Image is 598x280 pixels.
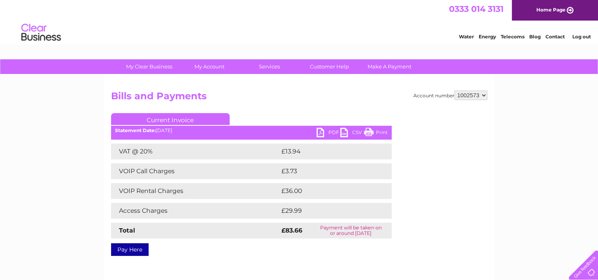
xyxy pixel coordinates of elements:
a: Energy [479,34,496,40]
div: [DATE] [111,128,392,133]
div: Account number [413,91,487,100]
a: Blog [529,34,541,40]
td: VOIP Call Charges [111,163,279,179]
a: Current Invoice [111,113,230,125]
a: Contact [545,34,565,40]
a: Print [364,128,388,139]
a: Services [237,59,302,74]
td: VAT @ 20% [111,144,279,159]
a: 0333 014 3131 [449,4,504,14]
td: £36.00 [279,183,376,199]
td: £13.94 [279,144,375,159]
a: CSV [340,128,364,139]
a: Customer Help [297,59,362,74]
strong: £83.66 [281,227,302,234]
a: My Clear Business [117,59,182,74]
div: Clear Business is a trading name of Verastar Limited (registered in [GEOGRAPHIC_DATA] No. 3667643... [113,4,486,38]
a: Make A Payment [357,59,422,74]
a: Log out [572,34,590,40]
a: Water [459,34,474,40]
td: £29.99 [279,203,376,219]
a: My Account [177,59,242,74]
a: Pay Here [111,243,149,256]
td: VOIP Rental Charges [111,183,279,199]
td: £3.73 [279,163,373,179]
td: Payment will be taken on or around [DATE] [310,223,392,238]
td: Access Charges [111,203,279,219]
h2: Bills and Payments [111,91,487,106]
a: Telecoms [501,34,524,40]
img: logo.png [21,21,61,45]
a: PDF [317,128,340,139]
b: Statement Date: [115,127,156,133]
strong: Total [119,227,135,234]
